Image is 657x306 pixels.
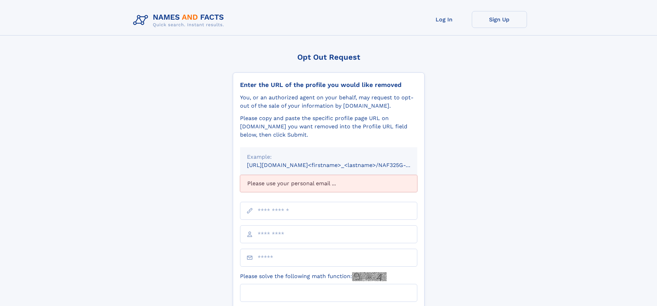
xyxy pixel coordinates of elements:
a: Sign Up [472,11,527,28]
label: Please solve the following math function: [240,272,387,281]
a: Log In [417,11,472,28]
img: Logo Names and Facts [130,11,230,30]
div: You, or an authorized agent on your behalf, may request to opt-out of the sale of your informatio... [240,93,417,110]
div: Opt Out Request [233,53,425,61]
small: [URL][DOMAIN_NAME]<firstname>_<lastname>/NAF325G-xxxxxxxx [247,162,430,168]
div: Please copy and paste the specific profile page URL on [DOMAIN_NAME] you want removed into the Pr... [240,114,417,139]
div: Enter the URL of the profile you would like removed [240,81,417,89]
div: Example: [247,153,410,161]
div: Please use your personal email ... [240,175,417,192]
